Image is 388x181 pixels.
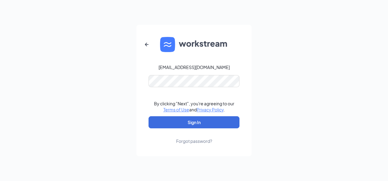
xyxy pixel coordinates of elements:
a: Forgot password? [176,128,212,144]
div: Forgot password? [176,138,212,144]
img: WS logo and Workstream text [160,37,228,52]
a: Privacy Policy [197,107,224,112]
button: ArrowLeftNew [139,37,154,52]
div: By clicking "Next", you're agreeing to our and . [154,100,234,113]
svg: ArrowLeftNew [143,41,150,48]
div: [EMAIL_ADDRESS][DOMAIN_NAME] [159,64,230,70]
button: Sign In [149,116,239,128]
a: Terms of Use [163,107,189,112]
